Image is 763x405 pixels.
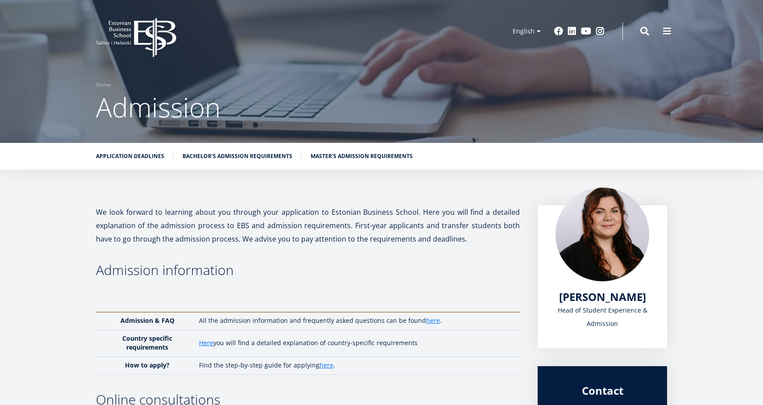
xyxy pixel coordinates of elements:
div: Contact [556,384,649,397]
a: here [426,316,440,325]
a: Home [96,80,111,89]
a: Bachelor's admission requirements [182,152,292,161]
strong: Admission & FAQ [120,316,174,325]
strong: Country specific requirements [122,334,172,351]
a: here [319,361,333,370]
div: Head of Student Experience & Admission [556,304,649,330]
a: Linkedin [568,27,576,36]
img: liina reimann [556,188,649,281]
a: Youtube [581,27,591,36]
span: [PERSON_NAME] [559,289,646,304]
p: Find the step-by-step guide for applying . [199,361,511,370]
a: [PERSON_NAME] [559,290,646,304]
a: Here [199,338,213,347]
h3: Admission information [96,263,520,277]
a: Facebook [554,27,563,36]
span: Admission [96,89,220,125]
td: All the admission information and frequently asked questions can be found . [195,312,520,330]
a: Application deadlines [96,152,164,161]
a: Master's admission requirements [311,152,413,161]
td: you will find a detailed explanation of country-specific requirements [195,330,520,357]
strong: How to apply? [125,361,170,369]
a: Instagram [596,27,605,36]
p: We look forward to learning about you through your application to Estonian Business School. Here ... [96,205,520,246]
